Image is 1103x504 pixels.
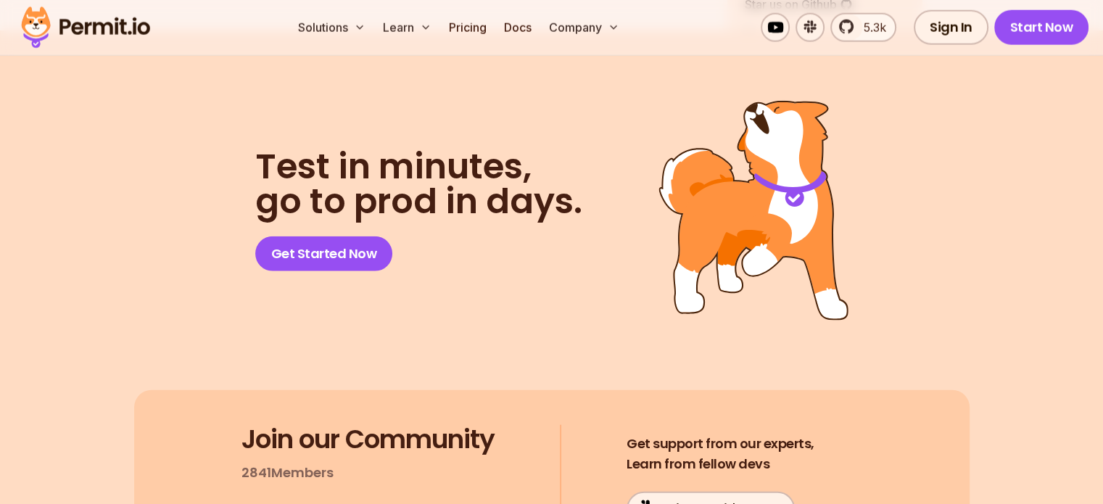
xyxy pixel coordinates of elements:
img: Permit logo [15,3,157,52]
span: 5.3k [855,19,886,36]
a: Pricing [443,13,492,42]
button: Company [543,13,625,42]
span: Get support from our experts, [627,434,814,454]
button: Solutions [292,13,371,42]
p: 2841 Members [241,463,334,483]
span: Test in minutes, [255,149,582,184]
h4: Learn from fellow devs [627,434,814,474]
a: 5.3k [830,13,896,42]
button: Learn [377,13,437,42]
a: Get Started Now [255,236,393,271]
a: Sign In [914,10,988,45]
a: Start Now [994,10,1089,45]
h3: Join our Community [241,425,495,454]
h2: go to prod in days. [255,149,582,219]
a: Docs [498,13,537,42]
